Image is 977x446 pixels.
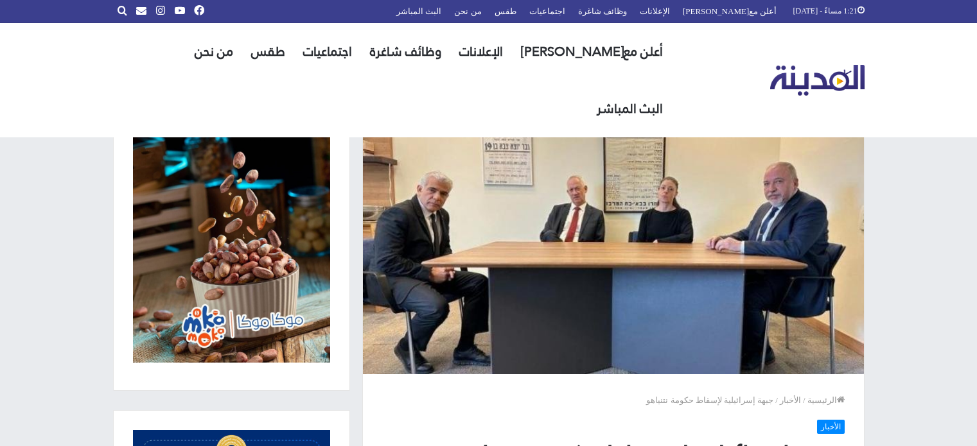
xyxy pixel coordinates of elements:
[770,65,865,96] img: تلفزيون المدينة
[512,23,672,80] a: أعلن مع[PERSON_NAME]
[803,395,805,405] em: /
[646,395,773,405] span: جبهة إسرائيلية لإسقاط حكومة نتنياهو
[186,23,242,80] a: من نحن
[450,23,512,80] a: الإعلانات
[361,23,450,80] a: وظائف شاغرة
[588,80,672,137] a: البث المباشر
[775,395,778,405] em: /
[242,23,294,80] a: طقس
[807,395,845,405] a: الرئيسية
[817,420,845,434] a: الأخبار
[780,395,801,405] a: الأخبار
[294,23,361,80] a: اجتماعيات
